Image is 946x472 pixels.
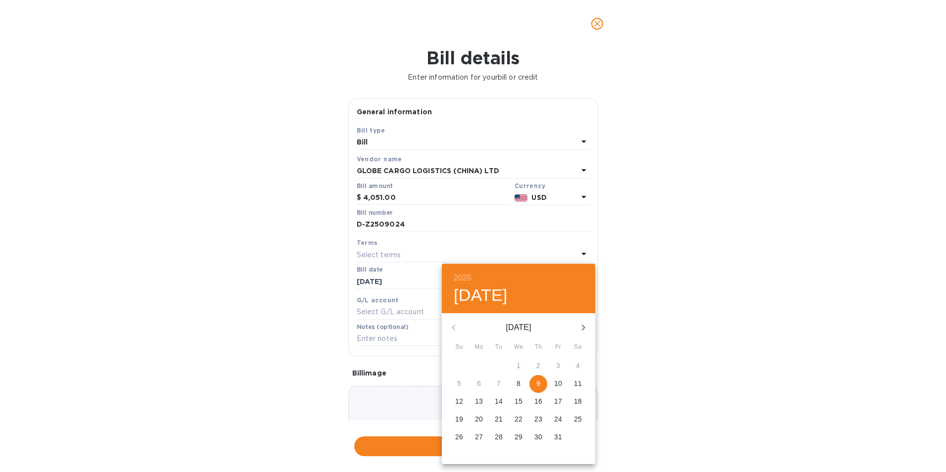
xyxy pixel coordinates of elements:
button: 25 [569,411,587,428]
p: 15 [515,396,522,406]
button: 23 [529,411,547,428]
span: We [510,342,527,352]
button: 20 [470,411,488,428]
span: Su [450,342,468,352]
p: 23 [534,414,542,424]
p: 31 [554,432,562,442]
button: 13 [470,393,488,411]
p: 29 [515,432,522,442]
button: 19 [450,411,468,428]
button: 18 [569,393,587,411]
button: 14 [490,393,508,411]
button: 31 [549,428,567,446]
p: 26 [455,432,463,442]
button: 9 [529,375,547,393]
p: 30 [534,432,542,442]
p: 9 [536,378,540,388]
span: Th [529,342,547,352]
button: 21 [490,411,508,428]
button: 15 [510,393,527,411]
p: 18 [574,396,582,406]
p: 14 [495,396,503,406]
button: 30 [529,428,547,446]
button: 17 [549,393,567,411]
button: 2025 [454,271,472,285]
p: 22 [515,414,522,424]
p: 8 [517,378,520,388]
button: 26 [450,428,468,446]
button: 29 [510,428,527,446]
button: 11 [569,375,587,393]
button: 28 [490,428,508,446]
span: Sa [569,342,587,352]
button: 10 [549,375,567,393]
p: 12 [455,396,463,406]
p: [DATE] [466,322,571,333]
span: Mo [470,342,488,352]
p: 13 [475,396,483,406]
button: 27 [470,428,488,446]
button: [DATE] [454,285,508,306]
p: 10 [554,378,562,388]
p: 19 [455,414,463,424]
button: 24 [549,411,567,428]
span: Fr [549,342,567,352]
button: 12 [450,393,468,411]
p: 20 [475,414,483,424]
button: 16 [529,393,547,411]
p: 11 [574,378,582,388]
p: 25 [574,414,582,424]
p: 28 [495,432,503,442]
span: Tu [490,342,508,352]
p: 24 [554,414,562,424]
p: 27 [475,432,483,442]
p: 16 [534,396,542,406]
button: 8 [510,375,527,393]
p: 17 [554,396,562,406]
p: 21 [495,414,503,424]
button: 22 [510,411,527,428]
